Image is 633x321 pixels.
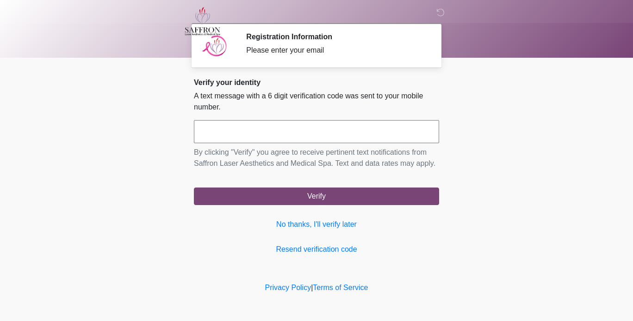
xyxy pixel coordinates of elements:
a: Privacy Policy [265,284,311,291]
h2: Verify your identity [194,78,439,87]
a: Terms of Service [313,284,368,291]
a: Resend verification code [194,244,439,255]
img: Agent Avatar [201,32,229,60]
a: | [311,284,313,291]
p: A text message with a 6 digit verification code was sent to your mobile number. [194,91,439,113]
button: Verify [194,188,439,205]
a: No thanks, I'll verify later [194,219,439,230]
p: By clicking "Verify" you agree to receive pertinent text notifications from Saffron Laser Aesthet... [194,147,439,169]
img: Saffron Laser Aesthetics and Medical Spa Logo [185,7,221,36]
div: Please enter your email [246,45,425,56]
